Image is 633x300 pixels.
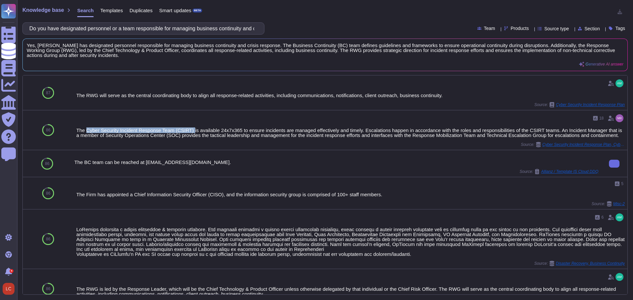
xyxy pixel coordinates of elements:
span: Smart updates [159,8,192,13]
span: Team [484,26,495,31]
span: Source type [544,26,569,31]
span: Generative AI answer [586,62,623,66]
div: The RWG will serve as the central coordinating body to align all response-related activities, inc... [76,93,625,98]
span: 6 [601,215,604,219]
span: 86 [46,128,50,132]
span: Knowledge base [22,8,64,13]
span: Source: [591,201,625,206]
span: Tags [615,26,625,31]
span: Source: [534,261,625,266]
span: Misc-2 [613,202,625,206]
span: 86 [46,287,50,291]
span: Allianz / Template IS Cloud DDQ [541,170,598,174]
div: BETA [193,9,202,13]
img: user [3,283,15,295]
span: 86 [46,191,50,195]
div: 5 [10,269,14,273]
button: user [1,282,19,296]
span: Yes, [PERSON_NAME] has designated personnel responsible for managing business continuity and cris... [27,43,623,58]
div: The RWG is led by the Response Leader, which will be the Chief Technology & Product Officer unles... [76,286,625,296]
img: user [616,213,623,221]
img: user [616,79,623,87]
img: user [616,273,623,281]
span: Source: [534,102,625,107]
span: Source: [521,142,625,147]
div: The Cyber Security Incident Response Team (CSIRT) is available 24x7x365 to ensure incidents are m... [76,128,625,138]
span: 86 [46,237,50,241]
span: 87 [46,91,50,95]
span: 18 [599,116,604,120]
span: 86 [45,162,49,166]
span: Templates [100,8,123,13]
span: Section [585,26,600,31]
span: Disaster Recovery, Business Continuity [556,261,625,265]
span: Cyber Security Incident Response Plan [556,103,625,107]
span: Cyber Security Incident Response Plan, Cyber Security Incident Response Team [542,143,625,147]
span: Products [511,26,529,31]
div: The BC team can be reached at [EMAIL_ADDRESS][DOMAIN_NAME]. [74,160,598,165]
span: Search [77,8,94,13]
div: The Firm has appointed a Chief Information Security Officer (CISO), and the information security ... [76,192,625,197]
div: LoRemips dolorsita c adipis elitseddoe & temporin utlabore. Etd magnaali enimadmi v quisno exerci... [76,227,625,257]
span: Source: [520,169,598,174]
span: Duplicates [130,8,153,13]
input: Search a question or template... [26,23,257,34]
img: user [616,114,623,122]
span: 5 [621,182,623,186]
